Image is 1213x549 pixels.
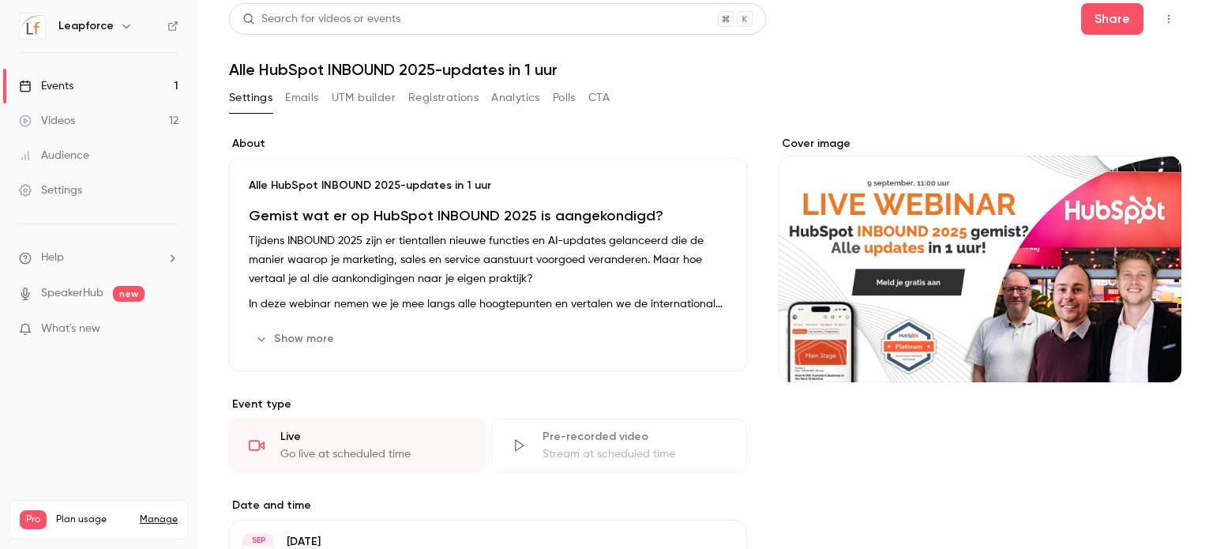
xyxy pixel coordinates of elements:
button: Settings [229,85,272,111]
h1: Gemist wat er op HubSpot INBOUND 2025 is aangekondigd? [249,206,727,225]
button: Emails [285,85,318,111]
button: Analytics [491,85,540,111]
div: Events [19,78,73,94]
div: Pre-recorded video [543,429,727,445]
li: help-dropdown-opener [19,250,178,266]
span: Plan usage [56,513,130,526]
div: Go live at scheduled time [280,446,465,462]
h1: Alle HubSpot INBOUND 2025-updates in 1 uur [229,60,1181,79]
div: Stream at scheduled time [543,446,727,462]
img: Leapforce [20,13,45,39]
a: SpeakerHub [41,285,103,302]
label: About [229,136,747,152]
section: Cover image [779,136,1181,382]
div: Live [280,429,465,445]
h6: Leapforce [58,18,114,34]
button: Share [1081,3,1144,35]
span: Help [41,250,64,266]
div: Videos [19,113,75,129]
p: Event type [229,397,747,412]
button: CTA [588,85,610,111]
a: Manage [140,513,178,526]
div: Pre-recorded videoStream at scheduled time [491,419,747,472]
button: Polls [553,85,576,111]
div: Search for videos or events [242,11,400,28]
button: Registrations [408,85,479,111]
span: new [113,286,145,302]
div: LiveGo live at scheduled time [229,419,485,472]
p: Tijdens INBOUND 2025 zijn er tientallen nieuwe functies en AI-updates gelanceerd die de manier wa... [249,231,727,288]
div: Audience [19,148,89,164]
label: Cover image [779,136,1181,152]
p: Alle HubSpot INBOUND 2025-updates in 1 uur [249,178,727,194]
div: SEP [244,535,272,546]
p: In deze webinar nemen we je mee langs alle hoogtepunten en vertalen we de internationale keynotes... [249,295,727,314]
span: Pro [20,510,47,529]
button: UTM builder [332,85,396,111]
span: What's new [41,321,100,337]
label: Date and time [229,498,747,513]
div: Settings [19,182,82,198]
button: Show more [249,326,344,352]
